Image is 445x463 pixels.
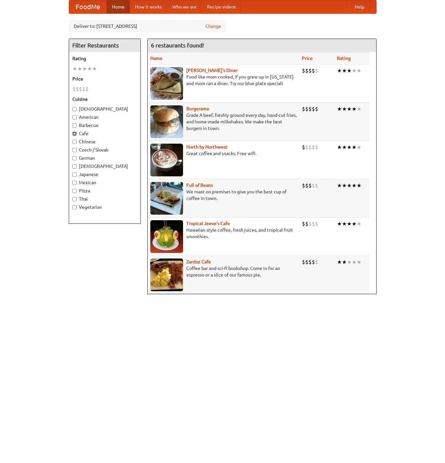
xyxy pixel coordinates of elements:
[79,85,82,93] li: $
[186,183,213,188] a: Full of Beans
[312,182,315,189] li: $
[72,204,137,210] label: Vegetarian
[357,182,362,189] li: ★
[308,258,312,266] li: $
[352,144,357,151] li: ★
[357,67,362,74] li: ★
[72,163,137,169] label: [DEMOGRAPHIC_DATA]
[342,220,347,227] li: ★
[202,0,241,13] a: Recipe videos
[337,67,342,74] li: ★
[72,189,77,193] input: Pizza
[357,144,362,151] li: ★
[72,107,77,111] input: [DEMOGRAPHIC_DATA]
[167,0,202,13] a: Who we are
[308,105,312,113] li: $
[308,144,312,151] li: $
[305,182,308,189] li: $
[186,68,238,73] a: [PERSON_NAME]'s Diner
[72,115,77,119] input: American
[352,182,357,189] li: ★
[315,258,318,266] li: $
[305,67,308,74] li: $
[308,182,312,189] li: $
[302,144,305,151] li: $
[69,20,226,32] div: Deliver to: [STREET_ADDRESS]
[315,220,318,227] li: $
[150,220,183,253] img: jeeves.jpg
[337,258,342,266] li: ★
[72,130,137,137] label: Cafe
[150,258,183,291] img: zardoz.jpg
[72,196,137,202] label: Thai
[72,55,137,62] h5: Rating
[302,220,305,227] li: $
[72,148,77,152] input: Czech / Slovak
[72,171,137,178] label: Japanese
[352,258,357,266] li: ★
[72,65,77,72] li: ★
[82,85,85,93] li: $
[305,144,308,151] li: $
[308,220,312,227] li: $
[186,144,228,150] a: North by Northwest
[72,147,137,153] label: Czech / Slovak
[347,67,352,74] li: ★
[352,67,357,74] li: ★
[342,258,347,266] li: ★
[349,0,370,13] a: Help
[151,42,204,48] ng-pluralize: 6 restaurants found!
[186,221,230,226] b: Tropical Jeeve's Cafe
[337,105,342,113] li: ★
[72,85,76,93] li: $
[315,105,318,113] li: $
[305,105,308,113] li: $
[87,65,92,72] li: ★
[72,155,137,161] label: German
[312,220,315,227] li: $
[302,67,305,74] li: $
[347,182,352,189] li: ★
[72,187,137,194] label: Pizza
[357,258,362,266] li: ★
[337,182,342,189] li: ★
[72,164,77,169] input: [DEMOGRAPHIC_DATA]
[72,76,137,82] h5: Price
[186,106,209,111] a: Burgerama
[186,259,211,264] a: Zardoz Cafe
[76,85,79,93] li: $
[72,132,77,136] input: Cafe
[342,144,347,151] li: ★
[72,122,137,129] label: Barbecue
[315,144,318,151] li: $
[337,56,351,61] a: Rating
[72,172,77,177] input: Japanese
[305,220,308,227] li: $
[72,179,137,186] label: Mexican
[72,123,77,128] input: Barbecue
[92,65,97,72] li: ★
[72,106,137,112] label: [DEMOGRAPHIC_DATA]
[312,258,315,266] li: $
[72,197,77,201] input: Thai
[302,258,305,266] li: $
[72,114,137,120] label: American
[150,188,297,202] p: We roast on premises to give you the best cup of coffee in town.
[342,105,347,113] li: ★
[337,144,342,151] li: ★
[347,144,352,151] li: ★
[205,23,221,29] a: Change
[150,105,183,138] img: burgerama.jpg
[337,220,342,227] li: ★
[150,227,297,240] p: Hawaiian style coffee, fresh juices, and tropical fruit smoothies.
[308,67,312,74] li: $
[150,144,183,176] img: north.jpg
[72,96,137,102] h5: Cuisine
[130,0,167,13] a: How it works
[150,56,162,61] a: Name
[312,67,315,74] li: $
[357,105,362,113] li: ★
[72,156,77,160] input: German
